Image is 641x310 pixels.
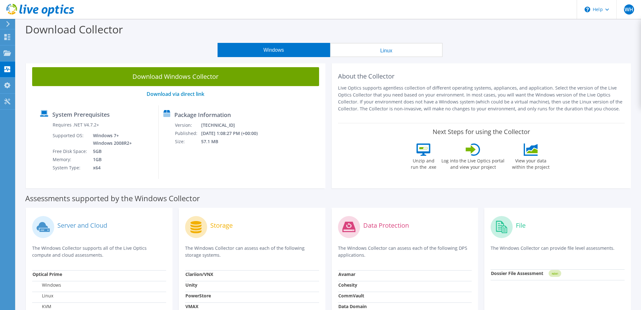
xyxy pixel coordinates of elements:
a: Download via direct link [147,91,204,97]
label: Next Steps for using the Collector [433,128,530,136]
strong: Clariion/VNX [185,271,213,277]
td: Size: [175,137,201,146]
strong: Optical Prime [32,271,62,277]
label: System Prerequisites [52,111,110,118]
td: 1GB [88,155,133,164]
strong: VMAX [185,303,198,309]
strong: Dossier File Assessment [491,270,543,276]
label: Unzip and run the .exe [409,156,438,170]
td: x64 [88,164,133,172]
td: 57.1 MB [201,137,266,146]
td: Free Disk Space: [52,147,88,155]
strong: CommVault [338,293,364,299]
p: Live Optics supports agentless collection of different operating systems, appliances, and applica... [338,85,625,112]
p: The Windows Collector supports all of the Live Optics compute and cloud assessments. [32,245,166,259]
td: [TECHNICAL_ID] [201,121,266,129]
tspan: NEW! [552,272,558,275]
td: Published: [175,129,201,137]
strong: Unity [185,282,197,288]
label: Storage [210,222,233,229]
label: Log into the Live Optics portal and view your project [441,156,505,170]
svg: \n [585,7,590,12]
label: Server and Cloud [57,222,107,229]
td: Windows 7+ Windows 2008R2+ [88,132,133,147]
strong: Cohesity [338,282,357,288]
label: Data Protection [363,222,409,229]
label: Requires .NET V4.7.2+ [53,122,99,128]
label: File [516,222,526,229]
label: View your data within the project [508,156,553,170]
p: The Windows Collector can assess each of the following DPS applications. [338,245,472,259]
label: Download Collector [25,22,123,37]
td: 5GB [88,147,133,155]
td: Memory: [52,155,88,164]
strong: Data Domain [338,303,367,309]
strong: Avamar [338,271,355,277]
span: WH [624,4,634,15]
label: Assessments supported by the Windows Collector [25,195,200,202]
p: The Windows Collector can assess each of the following storage systems. [185,245,319,259]
label: KVM [32,303,51,310]
button: Linux [330,43,443,57]
p: The Windows Collector can provide file level assessments. [491,245,625,258]
strong: PowerStore [185,293,211,299]
td: System Type: [52,164,88,172]
label: Windows [32,282,61,288]
h2: About the Collector [338,73,625,80]
td: [DATE] 1:08:27 PM (+00:00) [201,129,266,137]
label: Linux [32,293,53,299]
td: Version: [175,121,201,129]
button: Windows [218,43,330,57]
td: Supported OS: [52,132,88,147]
a: Download Windows Collector [32,67,319,86]
label: Package Information [174,112,231,118]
